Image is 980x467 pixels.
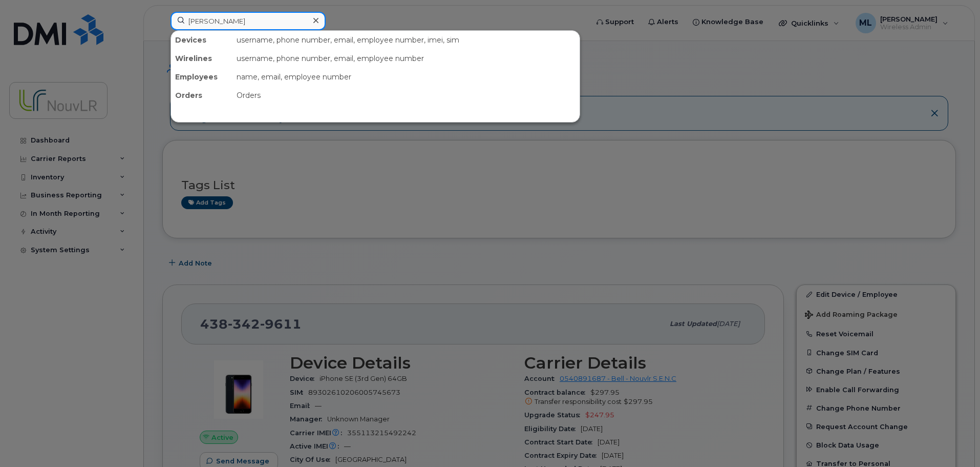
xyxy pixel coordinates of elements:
[171,68,232,86] div: Employees
[232,31,580,49] div: username, phone number, email, employee number, imei, sim
[232,68,580,86] div: name, email, employee number
[171,49,232,68] div: Wirelines
[232,49,580,68] div: username, phone number, email, employee number
[171,31,232,49] div: Devices
[171,86,232,105] div: Orders
[232,86,580,105] div: Orders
